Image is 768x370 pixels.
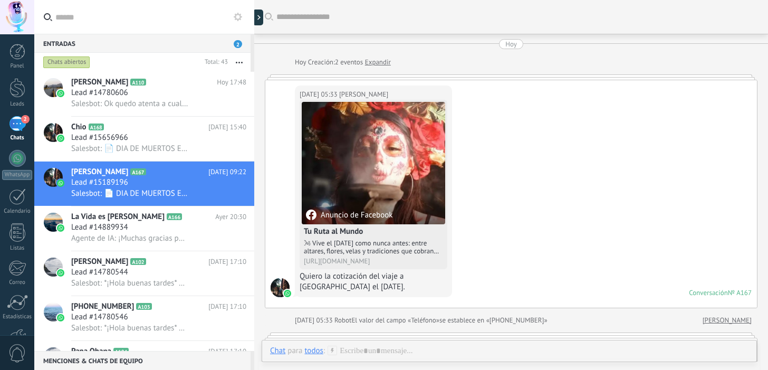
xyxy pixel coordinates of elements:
span: A166 [167,213,182,220]
span: : [323,346,325,356]
a: Expandir [365,57,391,68]
span: [PERSON_NAME] [71,167,128,177]
span: Maria Hurtado [271,278,290,297]
div: Conversación [689,288,728,297]
a: [PERSON_NAME] [703,315,752,326]
img: icon [57,314,64,321]
img: icon [57,135,64,142]
div: Chats abiertos [43,56,90,69]
span: Lead #14889934 [71,222,128,233]
span: Salesbot: 📄 DIA DE MUERTOS EN CAMPECHE-1.pdf [71,144,188,154]
span: A167 [130,168,146,175]
span: [PERSON_NAME] [71,257,128,267]
div: Quiero la cotización del viaje a [GEOGRAPHIC_DATA] el [DATE]. [300,271,447,292]
div: [URL][DOMAIN_NAME] [304,257,443,265]
div: Calendario [2,208,33,215]
span: Salesbot: *¡Hola buenas tardes* 🌺🕯️ Espero que estés muy bien. Solo quería saber si tuviste oport... [71,278,188,288]
span: [DATE] 17:10 [208,301,246,312]
span: [DATE] 17:10 [208,257,246,267]
span: A104 [113,348,129,355]
div: № A167 [728,288,752,297]
div: Anuncio de Facebook [306,210,392,220]
span: El valor del campo «Teléfono» [351,315,439,326]
span: [DATE] 09:22 [208,167,246,177]
div: todos [304,346,323,355]
span: Salesbot: 📄 DIA DE MUERTOS EN CAMPECHE-1.pdf [71,188,188,198]
span: para [287,346,302,356]
div: Entradas [34,34,251,53]
span: Agente de IA: ¡Muchas gracias por tus buenos deseos! 🌟 Estamos aquí para ayudar a todos los viaje... [71,233,188,243]
img: icon [57,90,64,97]
span: Lead #14780544 [71,267,128,278]
span: 2 [234,40,242,48]
span: La Vida es [PERSON_NAME] [71,212,165,222]
span: se establece en «[PHONE_NUMBER]» [439,315,548,326]
div: Listas [2,245,33,252]
div: Leads [2,101,33,108]
a: Anuncio de FacebookTu Ruta al Mundo🌬 Vive el [DATE] como nunca antes: entre altares, flores, vela... [302,102,445,267]
span: [PERSON_NAME] [71,77,128,88]
h4: Tu Ruta al Mundo [304,226,443,237]
div: Total: 43 [200,57,228,68]
span: Lead #14780546 [71,312,128,322]
span: Robot [334,316,351,325]
a: avatariconLa Vida es [PERSON_NAME]A166Ayer 20:30Lead #14889934Agente de IA: ¡Muchas gracias por t... [34,206,254,251]
span: Ayer 20:30 [215,212,246,222]
div: Menciones & Chats de equipo [34,351,251,370]
img: waba.svg [284,290,291,297]
span: Lead #15189196 [71,177,128,188]
div: Estadísticas [2,314,33,320]
span: A168 [89,124,104,130]
a: avataricon[PHONE_NUMBER]A103[DATE] 17:10Lead #14780546Salesbot: *¡Hola buenas tardes* 🌺🕯️ Espero ... [34,296,254,340]
span: Lead #15656966 [71,132,128,143]
span: Salesbot: *¡Hola buenas tardes* 🌺🕯️ Espero que estés muy bien. Solo quería saber si tuviste oport... [71,323,188,333]
div: Chats [2,135,33,141]
div: Mostrar [253,10,263,25]
div: Correo [2,279,33,286]
span: A103 [136,303,151,310]
span: [DATE] 15:40 [208,122,246,132]
a: avataricon[PERSON_NAME]A110Hoy 17:48Lead #14780606Salesbot: Ok quedo atenta a cualquier novedad [34,72,254,116]
span: Papa Ohana [71,346,111,357]
span: 2 eventos [335,57,363,68]
span: [DATE] 17:10 [208,346,246,357]
span: A102 [130,258,146,265]
div: [DATE] 05:33 [300,89,339,100]
span: Hoy 17:48 [217,77,246,88]
span: [PHONE_NUMBER] [71,301,134,312]
span: Maria Hurtado [339,89,388,100]
div: Hoy [295,57,308,68]
div: Creación: [295,57,391,68]
span: 2 [21,115,30,124]
img: icon [57,179,64,187]
div: WhatsApp [2,170,32,180]
div: [DATE] 05:33 [295,315,334,326]
span: Salesbot: Ok quedo atenta a cualquier novedad [71,99,188,109]
img: icon [57,224,64,232]
a: avataricon[PERSON_NAME]A102[DATE] 17:10Lead #14780544Salesbot: *¡Hola buenas tardes* 🌺🕯️ Espero q... [34,251,254,296]
a: avataricon[PERSON_NAME]A167[DATE] 09:22Lead #15189196Salesbot: 📄 DIA DE MUERTOS EN CAMPECHE-1.pdf [34,162,254,206]
a: avatariconChioA168[DATE] 15:40Lead #15656966Salesbot: 📄 DIA DE MUERTOS EN CAMPECHE-1.pdf [34,117,254,161]
img: icon [57,269,64,277]
span: Lead #14780606 [71,88,128,98]
div: Panel [2,63,33,70]
div: 🌬 Vive el [DATE] como nunca antes: entre altares, flores, velas y tradiciones que cobran vida en ... [304,239,443,255]
div: Hoy [505,39,517,49]
span: Chio [71,122,87,132]
span: A110 [130,79,146,86]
